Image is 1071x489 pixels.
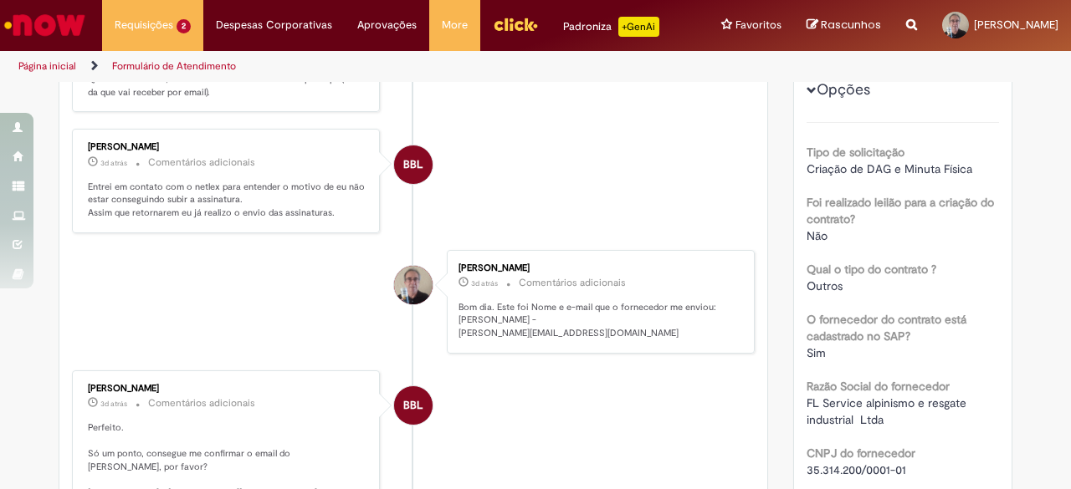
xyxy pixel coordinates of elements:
ul: Trilhas de página [13,51,701,82]
time: 27/08/2025 11:09:44 [100,158,127,168]
div: [PERSON_NAME] [459,263,737,273]
span: BBL [403,385,423,425]
span: Despesas Corporativas [216,17,332,33]
span: BBL [403,145,423,185]
img: click_logo_yellow_360x200.png [493,12,538,37]
b: Foi realizado leilão para a criação do contrato? [807,195,994,227]
a: Rascunhos [807,18,881,33]
span: Favoritos [735,17,781,33]
time: 27/08/2025 10:28:42 [100,399,127,409]
span: 3d atrás [471,278,498,288]
b: Qual o tipo do contrato ? [807,262,936,277]
div: Breno Betarelli Lopes [394,145,433,184]
img: ServiceNow [2,8,88,42]
span: Não [807,228,828,243]
span: Rascunhos [821,17,881,33]
span: 2 [177,19,191,33]
div: Padroniza [563,17,659,37]
p: +GenAi [618,17,659,37]
small: Comentários adicionais [148,155,255,170]
span: Sim [807,345,826,360]
b: O fornecedor do contrato está cadastrado no SAP? [807,312,966,344]
span: More [442,17,468,33]
div: Jorge Ricardo de Abreu [394,266,433,304]
p: Entrei em contato com o netlex para entender o motivo de eu não estar conseguindo subir a assinat... [88,181,366,220]
div: Breno Betarelli Lopes [394,386,433,425]
small: Comentários adicionais [148,396,255,410]
time: 27/08/2025 10:33:04 [471,278,498,288]
span: 3d atrás [100,158,127,168]
p: Bom dia. Este foi Nome e e-mail que o fornecedor me enviou: [PERSON_NAME] - [PERSON_NAME][EMAIL_A... [459,301,737,340]
a: Formulário de Atendimento [112,59,236,73]
span: [PERSON_NAME] [974,18,1058,32]
span: FL Service alpinismo e resgate industrial Ltda [807,395,970,427]
b: CNPJ do fornecedor [807,446,915,461]
div: [PERSON_NAME] [88,142,366,152]
a: Página inicial [18,59,76,73]
span: Aprovações [357,17,417,33]
span: 35.314.200/0001-01 [807,462,906,477]
b: Tipo de solicitação [807,145,904,160]
span: 3d atrás [100,399,127,409]
b: Razão Social do fornecedor [807,379,950,394]
span: Outros [807,278,843,293]
span: Requisições [115,17,173,33]
div: [PERSON_NAME] [88,384,366,394]
small: Comentários adicionais [519,276,626,290]
span: Criação de DAG e Minuta Física [807,161,972,176]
